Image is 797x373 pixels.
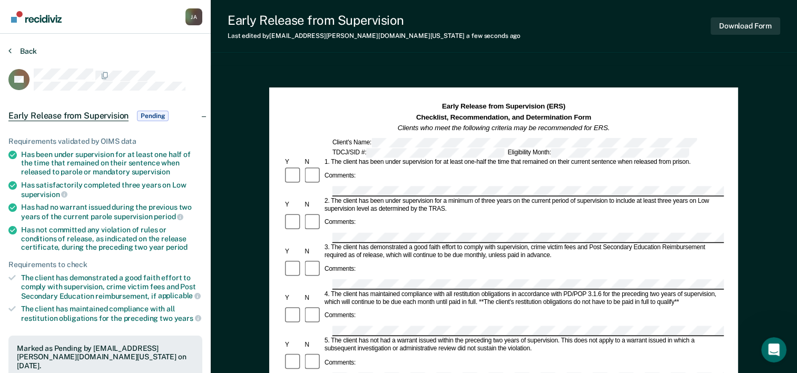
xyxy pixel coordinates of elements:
[323,219,357,227] div: Comments:
[303,341,323,349] div: N
[21,273,202,300] div: The client has demonstrated a good faith effort to comply with supervision, crime victim fees and...
[323,172,357,180] div: Comments:
[398,124,610,132] em: Clients who meet the following criteria may be recommended for ERS.
[185,8,202,25] button: Profile dropdown button
[21,225,202,252] div: Has not committed any violation of rules or conditions of release, as indicated on the release ce...
[166,243,188,251] span: period
[323,312,357,320] div: Comments:
[466,32,520,40] span: a few seconds ago
[323,243,724,259] div: 3. The client has demonstrated a good faith effort to comply with supervision, crime victim fees ...
[303,294,323,302] div: N
[303,158,323,166] div: N
[21,190,67,199] span: supervision
[711,17,780,35] button: Download Form
[185,8,202,25] div: J A
[17,344,194,370] div: Marked as Pending by [EMAIL_ADDRESS][PERSON_NAME][DOMAIN_NAME][US_STATE] on [DATE].
[283,248,303,256] div: Y
[303,248,323,256] div: N
[416,113,591,121] strong: Checklist, Recommendation, and Determination Form
[8,260,202,269] div: Requirements to check
[323,359,357,367] div: Comments:
[228,32,520,40] div: Last edited by [EMAIL_ADDRESS][PERSON_NAME][DOMAIN_NAME][US_STATE]
[8,46,37,56] button: Back
[158,291,201,300] span: applicable
[8,137,202,146] div: Requirements validated by OIMS data
[442,103,565,111] strong: Early Release from Supervision (ERS)
[323,290,724,306] div: 4. The client has maintained compliance with all restitution obligations in accordance with PD/PO...
[323,266,357,273] div: Comments:
[331,148,506,158] div: TDCJ/SID #:
[8,111,129,121] span: Early Release from Supervision
[283,201,303,209] div: Y
[283,294,303,302] div: Y
[283,158,303,166] div: Y
[323,158,724,166] div: 1. The client has been under supervision for at least one-half the time that remained on their cu...
[761,337,786,362] iframe: Intercom live chat
[283,341,303,349] div: Y
[506,148,691,158] div: Eligibility Month:
[11,11,62,23] img: Recidiviz
[132,168,170,176] span: supervision
[21,203,202,221] div: Has had no warrant issued during the previous two years of the current parole supervision
[303,201,323,209] div: N
[331,138,698,147] div: Client's Name:
[21,305,202,322] div: The client has maintained compliance with all restitution obligations for the preceding two
[174,314,201,322] span: years
[154,212,183,221] span: period
[228,13,520,28] div: Early Release from Supervision
[137,111,169,121] span: Pending
[21,181,202,199] div: Has satisfactorily completed three years on Low
[323,197,724,213] div: 2. The client has been under supervision for a minimum of three years on the current period of su...
[323,337,724,352] div: 5. The client has not had a warrant issued within the preceding two years of supervision. This do...
[21,150,202,176] div: Has been under supervision for at least one half of the time that remained on their sentence when...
